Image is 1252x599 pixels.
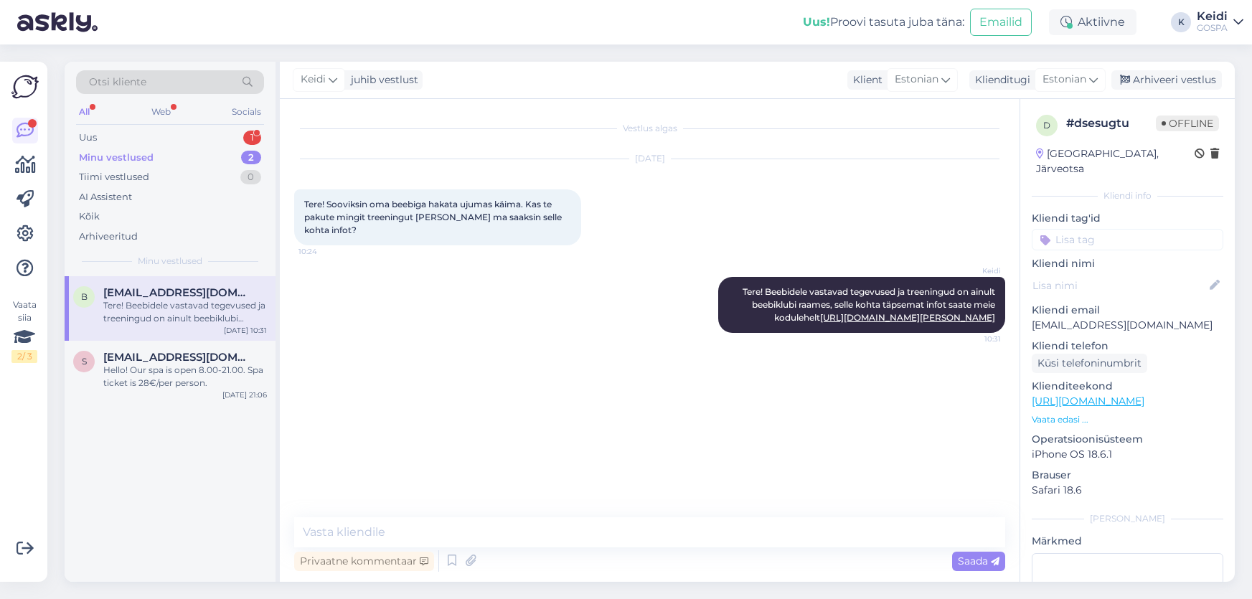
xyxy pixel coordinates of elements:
[82,356,87,367] span: s
[1032,354,1147,373] div: Küsi telefoninumbrit
[1032,447,1223,462] p: iPhone OS 18.6.1
[958,555,999,567] span: Saada
[224,325,267,336] div: [DATE] 10:31
[1032,468,1223,483] p: Brauser
[103,364,267,390] div: Hello! Our spa is open 8.00-21.00. Spa ticket is 28€/per person.
[76,103,93,121] div: All
[222,390,267,400] div: [DATE] 21:06
[301,72,326,88] span: Keidi
[103,299,267,325] div: Tere! Beebidele vastavad tegevused ja treeningud on ainult beebiklubi raames, selle kohta täpsema...
[969,72,1030,88] div: Klienditugi
[970,9,1032,36] button: Emailid
[847,72,882,88] div: Klient
[1156,115,1219,131] span: Offline
[1032,339,1223,354] p: Kliendi telefon
[1171,12,1191,32] div: K
[240,170,261,184] div: 0
[743,286,997,323] span: Tere! Beebidele vastavad tegevused ja treeningud on ainult beebiklubi raames, selle kohta täpsema...
[803,14,964,31] div: Proovi tasuta juba täna:
[1197,11,1228,22] div: Keidi
[1036,146,1195,176] div: [GEOGRAPHIC_DATA], Järveotsa
[803,15,830,29] b: Uus!
[1111,70,1222,90] div: Arhiveeri vestlus
[947,265,1001,276] span: Keidi
[1032,189,1223,202] div: Kliendi info
[1042,72,1086,88] span: Estonian
[294,552,434,571] div: Privaatne kommentaar
[1032,395,1144,407] a: [URL][DOMAIN_NAME]
[1032,512,1223,525] div: [PERSON_NAME]
[895,72,938,88] span: Estonian
[1032,278,1207,293] input: Lisa nimi
[103,351,253,364] span: steffidoescher@gmail.com
[11,73,39,100] img: Askly Logo
[1197,22,1228,34] div: GOSPA
[138,255,202,268] span: Minu vestlused
[1032,379,1223,394] p: Klienditeekond
[820,312,995,323] a: [URL][DOMAIN_NAME][PERSON_NAME]
[1197,11,1243,34] a: KeidiGOSPA
[1032,318,1223,333] p: [EMAIL_ADDRESS][DOMAIN_NAME]
[1032,413,1223,426] p: Vaata edasi ...
[79,230,138,244] div: Arhiveeritud
[1032,303,1223,318] p: Kliendi email
[1049,9,1136,35] div: Aktiivne
[79,170,149,184] div: Tiimi vestlused
[294,152,1005,165] div: [DATE]
[1032,432,1223,447] p: Operatsioonisüsteem
[79,131,97,145] div: Uus
[1032,229,1223,250] input: Lisa tag
[81,291,88,302] span: b
[304,199,564,235] span: Tere! Sooviksin oma beebiga hakata ujumas käima. Kas te pakute mingit treeningut [PERSON_NAME] ma...
[345,72,418,88] div: juhib vestlust
[298,246,352,257] span: 10:24
[1032,211,1223,226] p: Kliendi tag'id
[79,151,154,165] div: Minu vestlused
[11,298,37,363] div: Vaata siia
[241,151,261,165] div: 2
[1032,534,1223,549] p: Märkmed
[229,103,264,121] div: Socials
[294,122,1005,135] div: Vestlus algas
[1032,483,1223,498] p: Safari 18.6
[149,103,174,121] div: Web
[89,75,146,90] span: Otsi kliente
[1032,256,1223,271] p: Kliendi nimi
[79,190,132,204] div: AI Assistent
[1043,120,1050,131] span: d
[1066,115,1156,132] div: # dsesugtu
[947,334,1001,344] span: 10:31
[79,209,100,224] div: Kõik
[11,350,37,363] div: 2 / 3
[243,131,261,145] div: 1
[103,286,253,299] span: brendabrant12@gmail.com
